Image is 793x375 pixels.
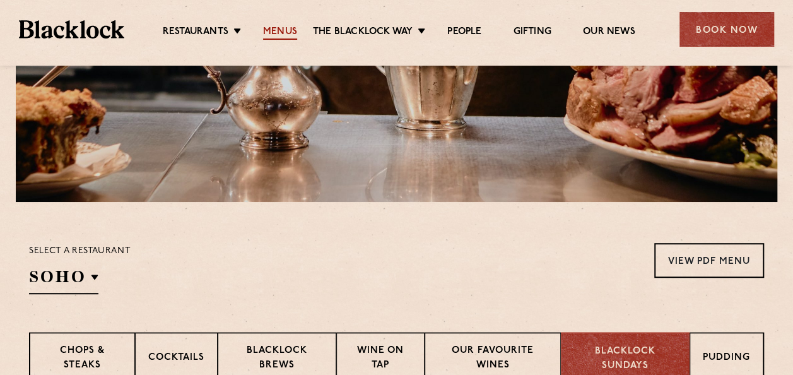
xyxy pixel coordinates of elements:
[438,344,547,374] p: Our favourite wines
[231,344,323,374] p: Blacklock Brews
[43,344,122,374] p: Chops & Steaks
[447,26,481,40] a: People
[654,243,764,278] a: View PDF Menu
[703,351,750,367] p: Pudding
[29,266,98,294] h2: SOHO
[574,345,676,373] p: Blacklock Sundays
[19,20,124,38] img: BL_Textured_Logo-footer-cropped.svg
[148,351,204,367] p: Cocktails
[350,344,411,374] p: Wine on Tap
[263,26,297,40] a: Menus
[163,26,228,40] a: Restaurants
[679,12,774,47] div: Book Now
[313,26,413,40] a: The Blacklock Way
[583,26,635,40] a: Our News
[29,243,131,259] p: Select a restaurant
[513,26,551,40] a: Gifting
